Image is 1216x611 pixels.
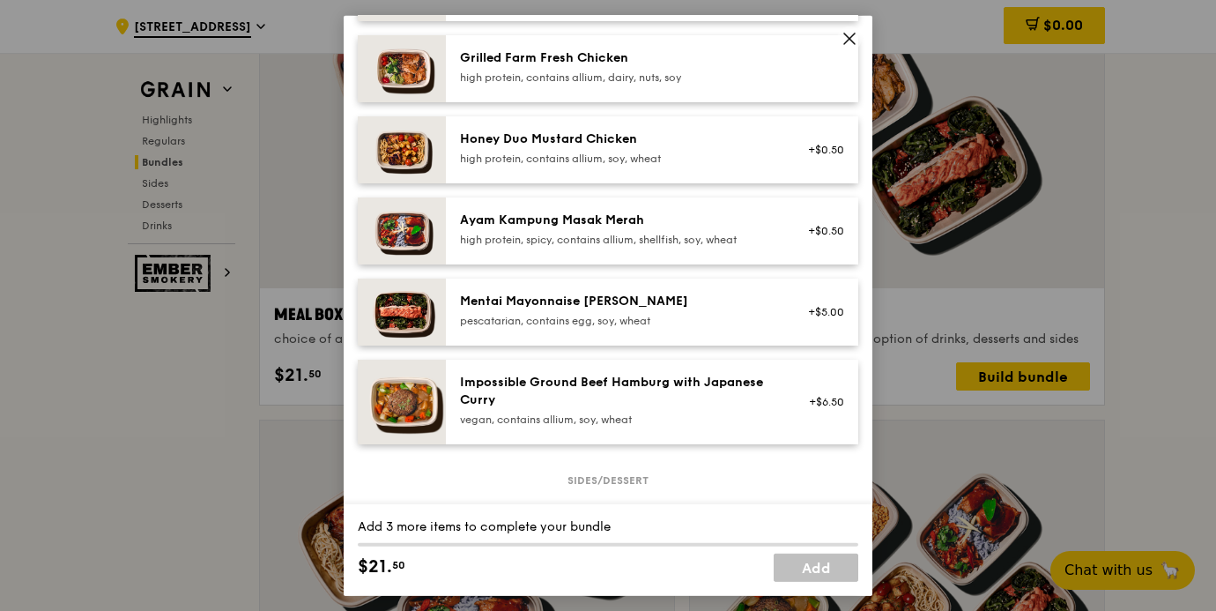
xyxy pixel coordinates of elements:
div: high protein, spicy, contains allium, shellfish, soy, wheat [460,232,776,246]
span: $21. [358,554,392,580]
div: +$6.50 [797,394,844,408]
div: high protein, contains allium, dairy, nuts, soy [460,70,776,84]
div: +$0.50 [797,142,844,156]
div: +$5.00 [797,304,844,318]
div: pescatarian, contains egg, soy, wheat [460,313,776,327]
img: daily_normal_Honey_Duo_Mustard_Chicken__Horizontal_.jpg [358,115,446,183]
div: Mentai Mayonnaise [PERSON_NAME] [460,292,776,309]
img: daily_normal_HORZ-Grilled-Farm-Fresh-Chicken.jpg [358,34,446,101]
img: daily_normal_HORZ-Impossible-Hamburg-With-Japanese-Curry.jpg [358,359,446,443]
span: 50 [392,558,405,572]
div: vegan, contains allium, soy, wheat [460,412,776,426]
a: Add [774,554,858,582]
div: Ayam Kampung Masak Merah [460,211,776,228]
span: Sides/dessert [560,473,656,487]
div: Choose 1 item (0/1) [358,501,858,518]
img: daily_normal_Mentai-Mayonnaise-Aburi-Salmon-HORZ.jpg [358,278,446,345]
div: Grilled Farm Fresh Chicken [460,48,776,66]
div: Honey Duo Mustard Chicken [460,130,776,147]
img: daily_normal_Ayam_Kampung_Masak_Merah_Horizontal_.jpg [358,197,446,264]
div: Add 3 more items to complete your bundle [358,518,858,536]
div: high protein, contains allium, soy, wheat [460,151,776,165]
div: +$0.50 [797,223,844,237]
div: Impossible Ground Beef Hamburg with Japanese Curry [460,373,776,408]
